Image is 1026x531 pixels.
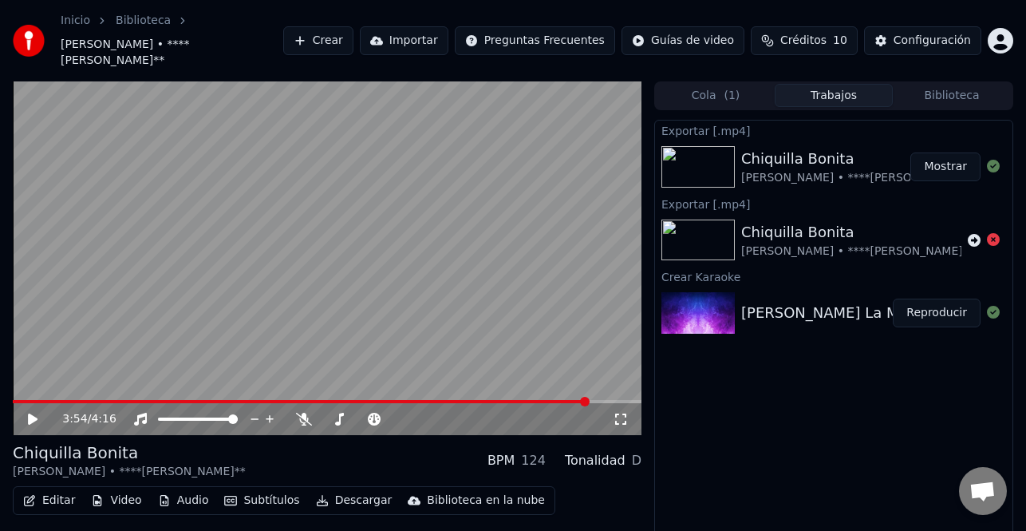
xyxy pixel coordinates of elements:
[893,84,1011,107] button: Biblioteca
[283,26,353,55] button: Crear
[152,489,215,512] button: Audio
[61,13,90,29] a: Inicio
[657,84,775,107] button: Cola
[622,26,744,55] button: Guías de video
[521,451,546,470] div: 124
[632,451,641,470] div: D
[310,489,399,512] button: Descargar
[565,451,625,470] div: Tonalidad
[91,411,116,427] span: 4:16
[655,267,1012,286] div: Crear Karaoke
[13,25,45,57] img: youka
[61,13,283,69] nav: breadcrumb
[893,299,981,327] button: Reproducir
[62,411,101,427] div: /
[864,26,981,55] button: Configuración
[775,84,893,107] button: Trabajos
[13,464,246,480] div: [PERSON_NAME] • ****[PERSON_NAME]**
[833,33,847,49] span: 10
[487,451,515,470] div: BPM
[218,489,306,512] button: Subtítulos
[741,244,974,260] div: [PERSON_NAME] • ****[PERSON_NAME]**
[741,148,974,170] div: Chiquilla Bonita
[741,221,974,244] div: Chiquilla Bonita
[455,26,615,55] button: Preguntas Frecuentes
[910,153,981,181] button: Mostrar
[13,442,246,464] div: Chiquilla Bonita
[655,121,1012,140] div: Exportar [.mp4]
[62,411,87,427] span: 3:54
[360,26,448,55] button: Importar
[61,37,283,69] span: [PERSON_NAME] • ****[PERSON_NAME]**
[427,493,545,509] div: Biblioteca en la nube
[17,489,81,512] button: Editar
[85,489,148,512] button: Video
[751,26,858,55] button: Créditos10
[724,88,740,104] span: ( 1 )
[959,467,1007,515] div: Chat abierto
[894,33,971,49] div: Configuración
[655,194,1012,213] div: Exportar [.mp4]
[741,170,974,186] div: [PERSON_NAME] • ****[PERSON_NAME]**
[780,33,827,49] span: Créditos
[116,13,171,29] a: Biblioteca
